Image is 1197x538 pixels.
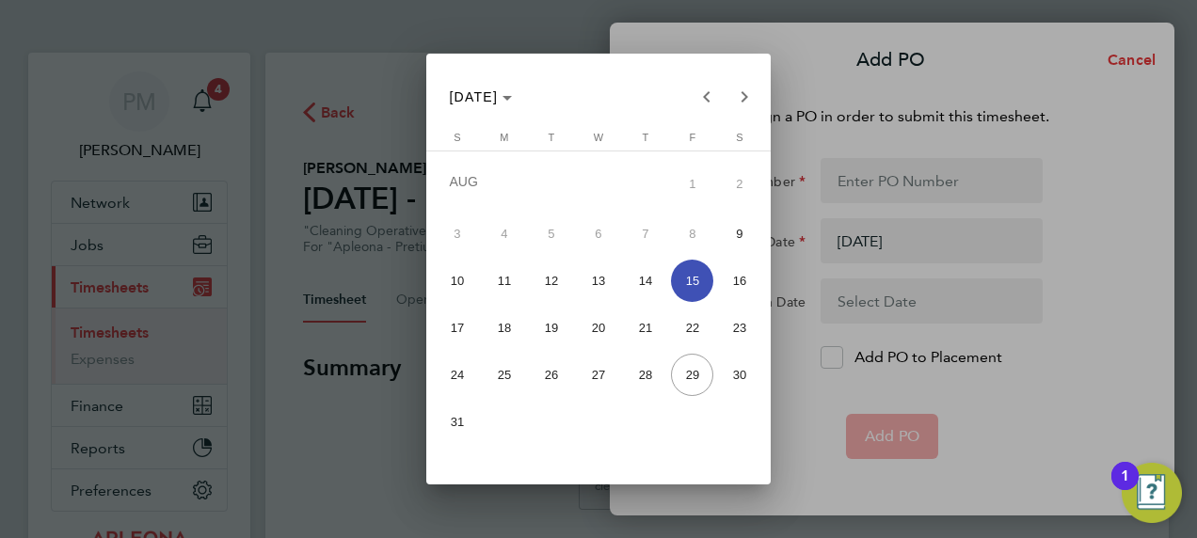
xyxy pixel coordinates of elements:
span: 9 [718,213,760,255]
span: 1 [671,161,713,208]
button: August 13, 2025 [575,257,622,304]
span: 17 [436,307,478,349]
button: August 6, 2025 [575,210,622,257]
span: 22 [671,307,713,349]
button: August 23, 2025 [716,304,763,351]
button: Open Resource Center, 1 new notification [1122,463,1182,523]
button: August 27, 2025 [575,351,622,398]
span: 3 [436,213,478,255]
span: 23 [718,307,760,349]
span: 13 [577,260,619,302]
span: 14 [624,260,666,302]
span: 4 [483,213,525,255]
span: M [500,132,508,143]
span: 26 [530,354,572,396]
button: August 25, 2025 [481,351,528,398]
span: 6 [577,213,619,255]
span: 29 [671,354,713,396]
button: August 2, 2025 [716,158,763,210]
span: T [643,132,649,143]
span: 18 [483,307,525,349]
button: August 30, 2025 [716,351,763,398]
span: F [690,132,696,143]
button: August 15, 2025 [669,257,716,304]
button: August 3, 2025 [434,210,481,257]
button: August 8, 2025 [669,210,716,257]
button: August 18, 2025 [481,304,528,351]
span: 16 [718,260,760,302]
span: [DATE] [449,89,498,104]
span: 31 [436,401,478,443]
button: August 24, 2025 [434,351,481,398]
span: 11 [483,260,525,302]
div: 1 [1121,476,1129,500]
td: AUG [434,158,669,210]
span: 30 [718,354,760,396]
button: Next month [726,78,763,116]
span: 2 [718,161,760,208]
button: August 11, 2025 [481,257,528,304]
button: August 19, 2025 [528,304,575,351]
span: S [736,132,742,143]
span: 24 [436,354,478,396]
button: August 31, 2025 [434,398,481,445]
button: August 21, 2025 [622,304,669,351]
span: 8 [671,213,713,255]
span: 10 [436,260,478,302]
button: August 5, 2025 [528,210,575,257]
button: August 26, 2025 [528,351,575,398]
button: August 29, 2025 [669,351,716,398]
span: 15 [671,260,713,302]
button: August 7, 2025 [622,210,669,257]
span: 21 [624,307,666,349]
button: August 28, 2025 [622,351,669,398]
span: W [594,132,603,143]
button: August 14, 2025 [622,257,669,304]
button: August 17, 2025 [434,304,481,351]
span: 20 [577,307,619,349]
span: T [549,132,555,143]
button: August 10, 2025 [434,257,481,304]
span: 27 [577,354,619,396]
button: August 9, 2025 [716,210,763,257]
span: 5 [530,213,572,255]
span: 12 [530,260,572,302]
span: S [454,132,460,143]
button: Previous month [688,78,726,116]
span: 7 [624,213,666,255]
button: Choose month and year [441,80,519,114]
span: 19 [530,307,572,349]
button: August 16, 2025 [716,257,763,304]
button: August 22, 2025 [669,304,716,351]
span: 28 [624,354,666,396]
button: August 12, 2025 [528,257,575,304]
button: August 20, 2025 [575,304,622,351]
button: August 4, 2025 [481,210,528,257]
button: August 1, 2025 [669,158,716,210]
span: 25 [483,354,525,396]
